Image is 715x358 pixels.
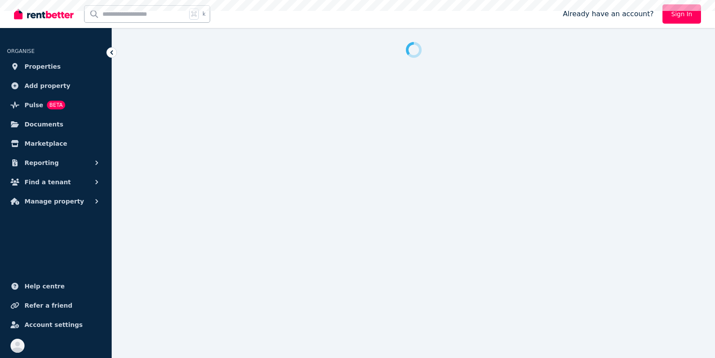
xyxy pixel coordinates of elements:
a: Marketplace [7,135,105,152]
a: Sign In [662,4,701,24]
a: Refer a friend [7,297,105,314]
a: Help centre [7,277,105,295]
span: Add property [25,81,70,91]
a: Documents [7,116,105,133]
span: Pulse [25,100,43,110]
button: Reporting [7,154,105,172]
span: Account settings [25,319,83,330]
button: Manage property [7,193,105,210]
a: PulseBETA [7,96,105,114]
span: Reporting [25,158,59,168]
span: Documents [25,119,63,130]
span: Find a tenant [25,177,71,187]
span: Help centre [25,281,65,291]
span: k [202,11,205,18]
span: Manage property [25,196,84,207]
span: Already have an account? [563,9,654,19]
span: BETA [47,101,65,109]
span: Refer a friend [25,300,72,311]
a: Add property [7,77,105,95]
a: Account settings [7,316,105,333]
span: ORGANISE [7,48,35,54]
span: Properties [25,61,61,72]
button: Find a tenant [7,173,105,191]
span: Marketplace [25,138,67,149]
a: Properties [7,58,105,75]
img: RentBetter [14,7,74,21]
